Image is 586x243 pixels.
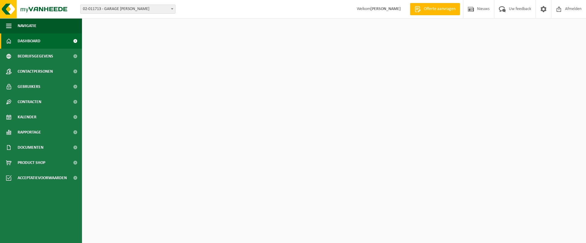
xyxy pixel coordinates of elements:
span: Acceptatievoorwaarden [18,170,67,186]
span: Gebruikers [18,79,40,94]
span: Dashboard [18,33,40,49]
span: Kalender [18,109,36,125]
span: Contracten [18,94,41,109]
span: Documenten [18,140,43,155]
span: Bedrijfsgegevens [18,49,53,64]
span: Navigatie [18,18,36,33]
strong: [PERSON_NAME] [370,7,401,11]
span: Contactpersonen [18,64,53,79]
a: Offerte aanvragen [410,3,460,15]
span: Rapportage [18,125,41,140]
span: Offerte aanvragen [422,6,457,12]
span: 02-011713 - GARAGE PETER - BREDENE [80,5,175,14]
span: Product Shop [18,155,45,170]
span: 02-011713 - GARAGE PETER - BREDENE [80,5,175,13]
